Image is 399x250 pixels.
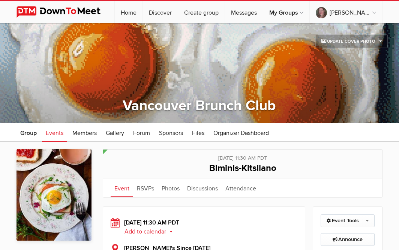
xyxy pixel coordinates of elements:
[16,123,40,142] a: Group
[321,214,375,227] a: Event Tools
[16,149,91,241] img: Vancouver Brunch Club
[155,123,187,142] a: Sponsors
[178,1,225,23] a: Create group
[46,129,63,137] span: Events
[123,97,276,114] a: Vancouver Brunch Club
[213,129,269,137] span: Organizer Dashboard
[192,129,204,137] span: Files
[16,6,112,18] img: DownToMeet
[69,123,100,142] a: Members
[183,178,222,197] a: Discussions
[72,129,97,137] span: Members
[310,1,382,23] a: [PERSON_NAME]
[111,218,297,236] div: [DATE] 11:30 AM PDT
[222,178,260,197] a: Attendance
[158,178,183,197] a: Photos
[159,129,183,137] span: Sponsors
[143,1,178,23] a: Discover
[111,178,133,197] a: Event
[188,123,208,142] a: Files
[129,123,154,142] a: Forum
[133,178,158,197] a: RSVPs
[333,236,363,243] span: Announce
[210,123,273,142] a: Organizer Dashboard
[209,163,276,174] span: Biminis-Kitsilano
[102,123,128,142] a: Gallery
[225,1,263,23] a: Messages
[124,228,178,235] button: Add to calendar
[111,150,375,162] div: [DATE] 11:30 AM PDT
[115,1,142,23] a: Home
[315,34,388,48] a: Update Cover Photo
[133,129,150,137] span: Forum
[106,129,124,137] span: Gallery
[263,1,309,23] a: My Groups
[321,233,375,246] a: Announce
[42,123,67,142] a: Events
[20,129,37,137] span: Group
